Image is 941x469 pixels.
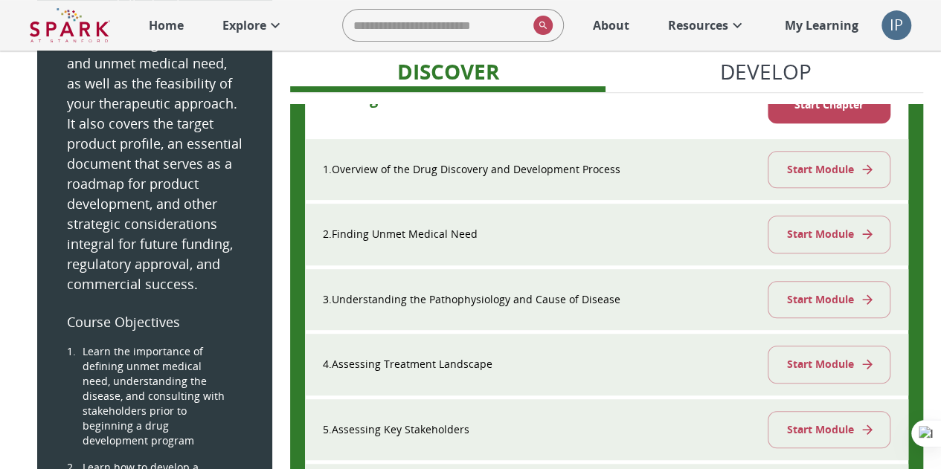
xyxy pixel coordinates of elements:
p: Explore [222,16,266,34]
a: My Learning [777,9,867,42]
a: Resources [661,9,754,42]
p: Develop [720,56,812,87]
p: About [593,16,629,34]
p: Course Objectives [67,312,243,332]
button: Start Chapter [768,87,890,123]
button: Start Module [768,346,890,384]
p: 1 . Overview of the Drug Discovery and Development Process [323,162,620,177]
button: Start Module [768,411,890,449]
a: About [585,9,637,42]
p: Resources [668,16,728,34]
button: Start Module [768,281,890,319]
p: 5 . Assessing Key Stakeholders [323,422,469,437]
div: IP [881,10,911,40]
span: Learn the importance of defining unmet medical need, understanding the disease, and consulting wi... [83,344,231,448]
button: search [527,10,553,41]
p: 3 . Understanding the Pathophysiology and Cause of Disease [323,292,620,307]
p: 4 . Assessing Treatment Landscape [323,357,492,372]
button: account of current user [881,10,911,40]
button: Start Module [768,216,890,253]
img: Logo of SPARK at Stanford [30,7,110,43]
p: 2 . Finding Unmet Medical Need [323,227,478,242]
p: My Learning [785,16,858,34]
p: Home [149,16,184,34]
h6: Getting Started [323,87,437,123]
a: Home [141,9,191,42]
button: Start Module [768,151,890,189]
p: Discover [396,56,498,87]
a: Explore [215,9,292,42]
